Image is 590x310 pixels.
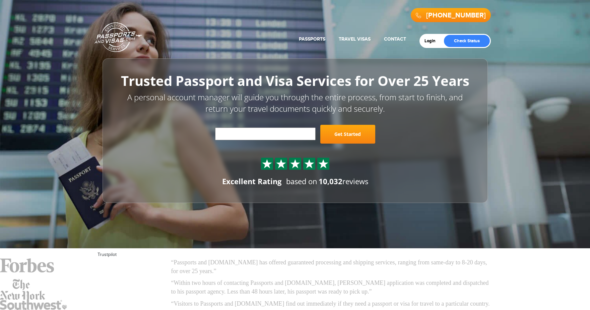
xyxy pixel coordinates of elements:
[319,176,342,186] strong: 10,032
[299,36,325,42] a: Passports
[94,22,142,52] a: Passports & [DOMAIN_NAME]
[444,35,490,47] a: Check Status
[286,176,317,186] span: based on
[118,92,473,115] p: A personal account manager will guide you through the entire process, from start to finish, and r...
[319,176,368,186] span: reviews
[222,176,281,187] div: Excellent Rating
[318,159,328,169] img: Sprite St
[426,11,486,19] a: [PHONE_NUMBER]
[276,159,286,169] img: Sprite St
[290,159,300,169] img: Sprite St
[384,36,406,42] a: Contact
[171,279,493,296] p: “Within two hours of contacting Passports and [DOMAIN_NAME], [PERSON_NAME] application was comple...
[97,252,117,257] a: Trustpilot
[339,36,371,42] a: Travel Visas
[262,159,272,169] img: Sprite St
[118,73,473,88] h1: Trusted Passport and Visa Services for Over 25 Years
[320,125,375,144] a: Get Started
[304,159,314,169] img: Sprite St
[171,258,493,275] p: “Passports and [DOMAIN_NAME] has offered guaranteed processing and shipping services, ranging fro...
[424,38,440,44] a: Login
